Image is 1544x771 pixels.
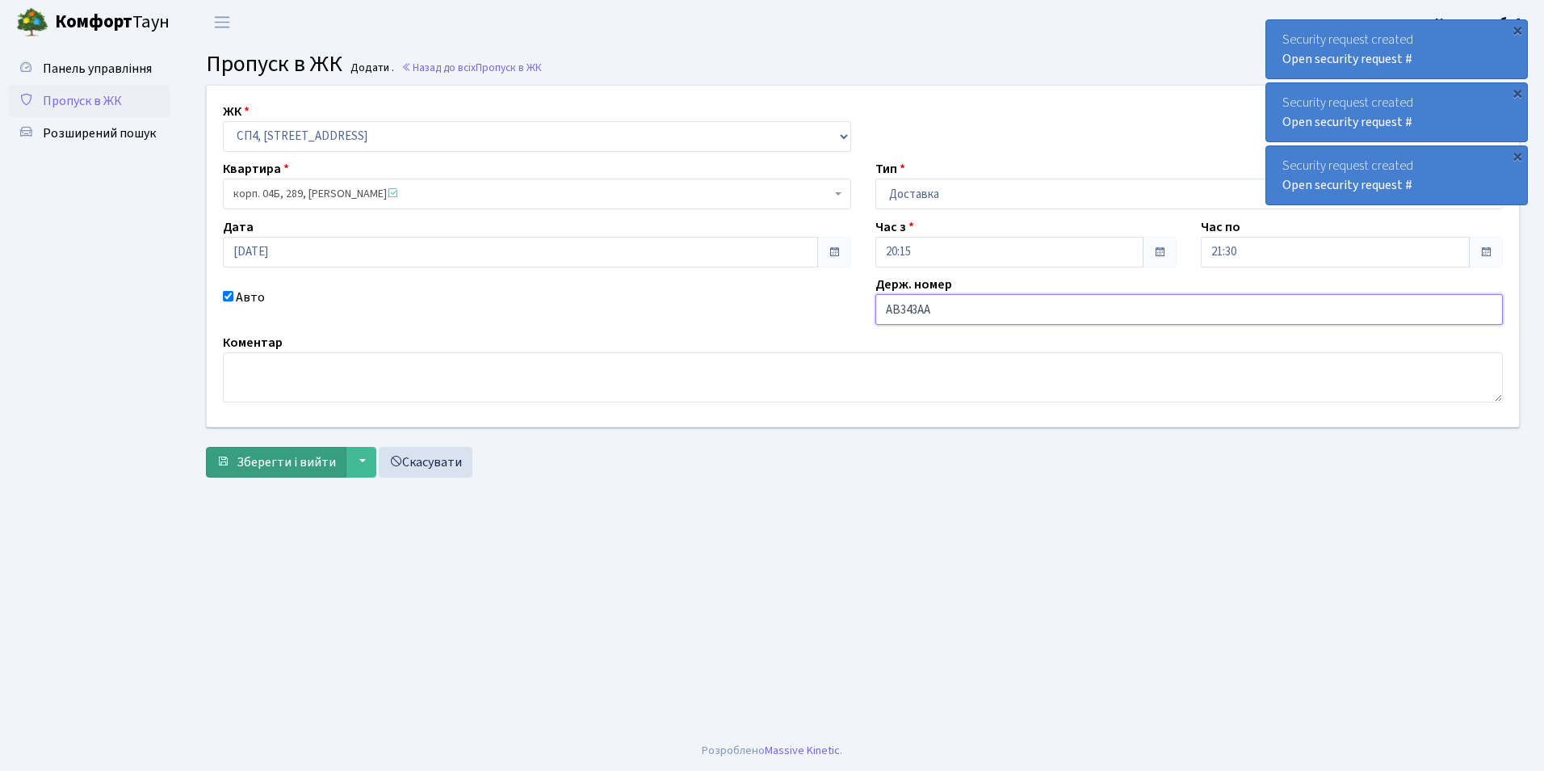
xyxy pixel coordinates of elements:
div: × [1509,148,1525,164]
label: Час по [1201,217,1240,237]
span: Розширений пошук [43,124,156,142]
label: Коментар [223,333,283,352]
b: Консьєрж б. 4. [1435,14,1525,32]
label: Тип [875,159,905,179]
a: Розширений пошук [8,117,170,150]
div: Security request created [1266,20,1527,78]
label: Авто [236,288,265,307]
span: Панель управління [43,60,152,78]
span: Пропуск в ЖК [206,48,342,80]
label: Час з [875,217,914,237]
small: Додати . [347,61,394,75]
a: Open security request # [1282,113,1412,131]
label: Квартира [223,159,289,179]
a: Open security request # [1282,176,1412,194]
span: Зберегти і вийти [237,453,336,471]
span: Таун [55,9,170,36]
span: корп. 04Б, 289, Доровських Катерина Вячеславівна <span class='la la-check-square text-success'></... [223,179,851,209]
label: Дата [223,217,254,237]
a: Open security request # [1282,50,1412,68]
label: Держ. номер [875,275,952,294]
button: Переключити навігацію [202,9,242,36]
button: Зберегти і вийти [206,447,346,478]
a: Пропуск в ЖК [8,85,170,117]
span: корп. 04Б, 289, Доровських Катерина Вячеславівна <span class='la la-check-square text-success'></... [233,186,831,202]
label: ЖК [223,102,250,121]
div: Security request created [1266,146,1527,204]
input: АА1234АА [875,294,1504,325]
a: Панель управління [8,53,170,85]
span: Пропуск в ЖК [476,60,542,75]
a: Massive Kinetic [765,742,840,759]
img: logo.png [16,6,48,39]
div: × [1509,22,1525,38]
span: Пропуск в ЖК [43,92,122,110]
div: Security request created [1266,83,1527,141]
div: Розроблено . [702,742,842,760]
a: Скасувати [379,447,472,478]
a: Консьєрж б. 4. [1435,13,1525,32]
a: Назад до всіхПропуск в ЖК [401,60,542,75]
b: Комфорт [55,9,132,35]
div: × [1509,85,1525,101]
